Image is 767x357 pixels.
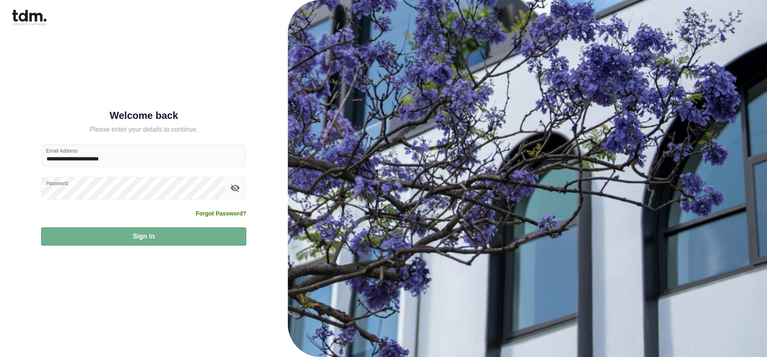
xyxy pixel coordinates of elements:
[41,125,246,134] h5: Please enter your details to continue.
[196,209,246,218] a: Forgot Password?
[228,181,242,195] button: toggle password visibility
[46,147,78,154] label: Email Address
[41,111,246,120] h5: Welcome back
[41,227,246,246] button: Sign in
[46,180,68,187] label: Password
